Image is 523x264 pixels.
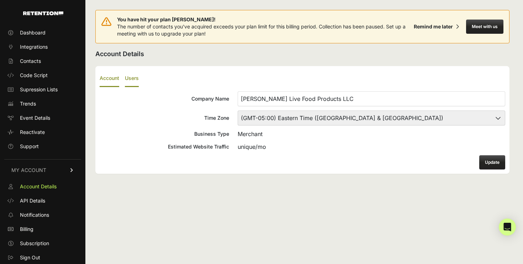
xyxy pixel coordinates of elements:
[100,95,229,102] div: Company Name
[238,142,505,151] div: unique/mo
[20,183,57,190] span: Account Details
[20,114,50,122] span: Event Details
[414,23,453,30] div: Remind me later
[23,11,63,15] img: Retention.com
[4,209,81,221] a: Notifications
[4,159,81,181] a: MY ACCOUNT
[4,126,81,138] a: Reactivate
[20,240,49,247] span: Subscription
[20,58,41,65] span: Contacts
[479,155,505,169] button: Update
[4,223,81,235] a: Billing
[20,254,40,261] span: Sign Out
[20,143,39,150] span: Support
[11,167,46,174] span: MY ACCOUNT
[4,55,81,67] a: Contacts
[20,226,33,233] span: Billing
[499,219,516,236] div: Open Intercom Messenger
[4,141,81,152] a: Support
[4,238,81,249] a: Subscription
[466,20,503,34] button: Meet with us
[95,49,509,59] h2: Account Details
[4,195,81,206] a: API Details
[100,70,119,87] label: Account
[125,70,139,87] label: Users
[4,41,81,53] a: Integrations
[100,130,229,138] div: Business Type
[20,197,45,204] span: API Details
[20,100,36,107] span: Trends
[238,91,505,106] input: Company Name
[100,114,229,122] div: Time Zone
[4,84,81,95] a: Supression Lists
[20,211,49,219] span: Notifications
[20,129,45,136] span: Reactivate
[117,23,406,37] span: The number of contacts you've acquired exceeds your plan limit for this billing period. Collectio...
[20,72,48,79] span: Code Script
[117,16,411,23] span: You have hit your plan [PERSON_NAME]!
[100,143,229,150] div: Estimated Website Traffic
[20,29,46,36] span: Dashboard
[4,70,81,81] a: Code Script
[20,86,58,93] span: Supression Lists
[20,43,48,50] span: Integrations
[238,130,505,138] div: Merchant
[4,98,81,109] a: Trends
[4,112,81,124] a: Event Details
[4,252,81,263] a: Sign Out
[238,111,505,125] select: Time Zone
[411,20,462,33] button: Remind me later
[4,181,81,192] a: Account Details
[4,27,81,38] a: Dashboard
